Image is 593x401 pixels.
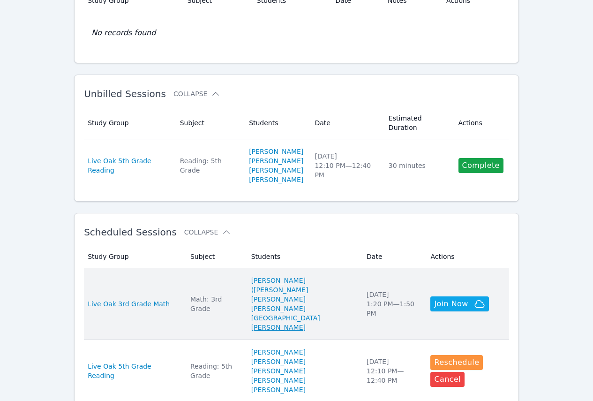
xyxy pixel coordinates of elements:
a: Live Oak 5th Grade Reading [88,362,179,380]
a: Live Oak 3rd Grade Math [88,299,170,309]
th: Estimated Duration [383,107,453,139]
a: [PERSON_NAME] [251,295,306,304]
a: [PERSON_NAME] [251,376,306,385]
th: Actions [425,245,509,268]
div: [DATE] 12:10 PM — 12:40 PM [367,357,419,385]
th: Actions [453,107,509,139]
tr: Live Oak 3rd Grade MathMath: 3rd Grade[PERSON_NAME] ([PERSON_NAME][PERSON_NAME][PERSON_NAME][GEOG... [84,268,509,340]
div: [DATE] 1:20 PM — 1:50 PM [367,290,419,318]
span: Scheduled Sessions [84,227,177,238]
th: Subject [174,107,243,139]
a: [PERSON_NAME] [251,385,306,394]
th: Study Group [84,245,185,268]
span: Unbilled Sessions [84,88,166,99]
button: Join Now [430,296,488,311]
a: Live Oak 5th Grade Reading [88,156,169,175]
th: Subject [185,245,246,268]
tr: Live Oak 5th Grade ReadingReading: 5th Grade[PERSON_NAME][PERSON_NAME][PERSON_NAME][PERSON_NAME][... [84,139,509,192]
th: Date [361,245,425,268]
th: Date [309,107,383,139]
a: [PERSON_NAME] [PERSON_NAME] [251,348,355,366]
a: [PERSON_NAME] [249,156,303,166]
a: [PERSON_NAME] ([PERSON_NAME] [251,276,355,295]
th: Students [243,107,309,139]
div: 30 minutes [389,161,447,170]
div: [DATE] 12:10 PM — 12:40 PM [315,151,377,180]
button: Reschedule [430,355,483,370]
td: No records found [84,12,509,53]
div: Math: 3rd Grade [190,295,240,313]
a: [PERSON_NAME] [249,147,303,156]
button: Collapse [184,227,231,237]
th: Study Group [84,107,174,139]
th: Students [246,245,361,268]
a: [PERSON_NAME] [249,175,303,184]
button: Cancel [430,372,465,387]
span: Join Now [434,298,468,310]
button: Collapse [173,89,220,98]
div: Reading: 5th Grade [180,156,238,175]
a: [PERSON_NAME][GEOGRAPHIC_DATA] [251,304,355,323]
a: Complete [458,158,503,173]
div: Reading: 5th Grade [190,362,240,380]
a: [PERSON_NAME] [251,366,306,376]
a: [PERSON_NAME] [249,166,303,175]
a: [PERSON_NAME] [251,323,306,332]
